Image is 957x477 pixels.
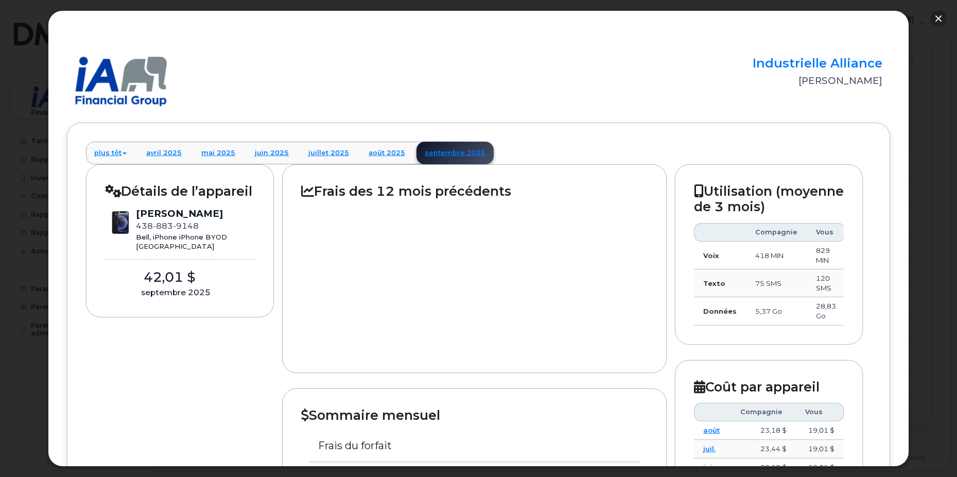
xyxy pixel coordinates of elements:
[136,221,199,231] span: 438
[746,223,807,242] th: Compagnie
[694,379,844,395] h2: Coût par appareil
[360,142,413,164] a: août 2025
[807,297,845,325] td: 28,83 Go
[173,221,199,231] span: 9148
[623,74,882,88] div: [PERSON_NAME]
[703,251,719,260] strong: Voix
[807,269,845,297] td: 120 SMS
[136,207,227,220] div: [PERSON_NAME]
[807,223,845,242] th: Vous
[301,183,648,199] h2: Frais des 12 mois précédents
[138,142,190,164] a: avril 2025
[703,307,737,315] strong: Données
[746,269,807,297] td: 75 SMS
[300,142,357,164] a: juillet 2025
[247,142,297,164] a: juin 2025
[703,279,725,287] strong: Texto
[105,183,255,199] h2: Détails de l’appareil
[623,56,882,70] h2: Industrielle Alliance
[105,268,234,287] div: 42,01 $
[136,232,227,251] div: Bell, iPhone iPhone BYOD [GEOGRAPHIC_DATA]
[746,297,807,325] td: 5,37 Go
[746,242,807,269] td: 418 MIN
[416,142,494,164] a: septembre 2025
[807,242,845,269] td: 829 MIN
[694,183,844,215] h2: Utilisation (moyenne de 3 mois)
[105,287,247,298] div: septembre 2025
[193,142,243,164] a: mai 2025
